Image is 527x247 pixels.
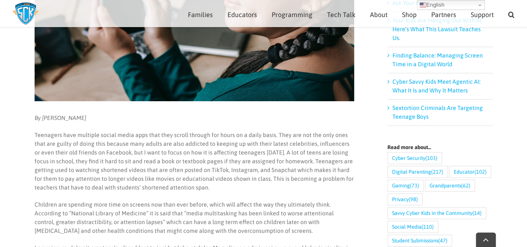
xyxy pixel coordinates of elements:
[402,11,417,18] span: Shop
[422,221,434,232] span: (110)
[420,2,426,8] img: en
[392,78,481,94] a: Cyber Savvy Kids Meet Agentic AI: What It Is and Why It Matters
[188,11,213,18] span: Families
[392,17,483,41] a: Your Kids Are Hanging Out With AI. Here’s What This Lawsuit Teaches Us.
[425,152,437,164] span: (103)
[12,2,39,25] img: Savvy Cyber Kids Logo
[410,180,419,191] span: (73)
[425,180,475,192] a: Grandparents (62 items)
[387,152,442,164] a: Cyber Security (103 items)
[438,235,447,246] span: (47)
[387,235,452,247] a: Student Submissions (47 items)
[392,105,483,120] a: Sextortion Criminals Are Targeting Teenage Boys
[387,145,493,150] h4: Read more about…
[472,207,482,219] span: (14)
[461,180,470,191] span: (62)
[34,200,354,235] p: Children are spending more time on screens now than ever before, which will affect the way they u...
[370,11,387,18] span: About
[431,11,456,18] span: Partners
[387,207,486,219] a: Savvy Cyber Kids in the Community (14 items)
[327,11,355,18] span: Tech Talk
[471,11,494,18] span: Support
[387,193,422,205] a: Privacy (98 items)
[272,11,312,18] span: Programming
[449,166,491,178] a: Educator (102 items)
[227,11,257,18] span: Educators
[387,221,438,233] a: Social Media (110 items)
[475,166,487,177] span: (102)
[387,166,448,178] a: Digital Parenting (217 items)
[387,180,424,192] a: Gaming (73 items)
[431,166,443,177] span: (217)
[392,52,483,67] a: Finding Balance: Managing Screen Time in a Digital World
[34,115,86,121] em: By [PERSON_NAME]
[409,194,418,205] span: (98)
[34,131,354,192] p: Teenagers have multiple social media apps that they scroll through for hours on a daily basis. Th...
